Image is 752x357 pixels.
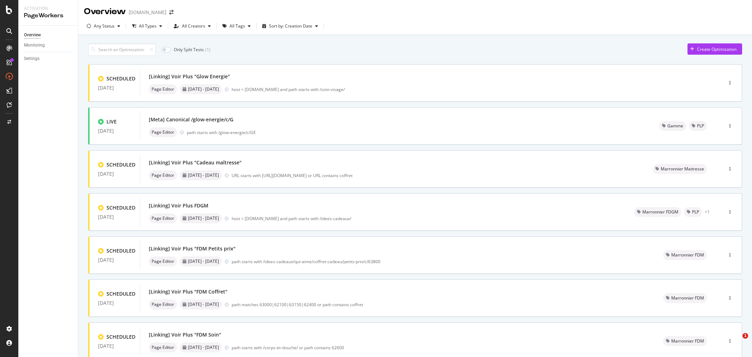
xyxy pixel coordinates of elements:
a: Settings [24,55,73,62]
span: Page Editor [152,87,174,91]
button: Any Status [84,20,123,32]
span: PLP [697,124,704,128]
span: [DATE] - [DATE] [188,173,219,177]
div: URL starts with [URL][DOMAIN_NAME] or URL contains coffret [232,173,636,178]
span: Page Editor [152,345,174,350]
div: neutral label [180,343,222,352]
input: Search an Optimization [88,43,156,56]
div: [Linking] Voir Plus "FDM Petits prix" [149,245,236,252]
button: All Types [129,20,165,32]
button: Sort by: Creation Date [259,20,321,32]
div: neutral label [149,256,177,266]
div: arrow-right-arrow-left [169,10,173,15]
a: Monitoring [24,42,73,49]
div: SCHEDULED [106,161,135,168]
div: [Meta] Canonical /glow-energie/c/G [149,116,233,123]
div: [Linking] Voir Plus "Cadeau maîtresse" [149,159,242,166]
div: neutral label [180,256,222,266]
a: Overview [24,31,73,39]
div: [DATE] [98,214,132,220]
div: Any Status [94,24,115,28]
div: neutral label [180,213,222,223]
div: All Creators [182,24,205,28]
div: neutral label [663,250,707,260]
span: Page Editor [152,302,174,307]
div: [DATE] [98,171,132,177]
div: neutral label [149,299,177,309]
button: Create Optimization [687,43,742,55]
span: 1 [742,333,748,339]
div: ( 1 ) [205,47,210,53]
div: Monitoring [24,42,45,49]
span: Page Editor [152,173,174,177]
div: neutral label [180,299,222,309]
span: [DATE] - [DATE] [188,216,219,220]
div: neutral label [634,207,681,217]
div: neutral label [663,336,707,346]
div: [DATE] [98,257,132,263]
div: path starts with /corps-et-douche/ or path contains 62600 [232,345,646,351]
span: [DATE] - [DATE] [188,302,219,307]
div: [DATE] [98,300,132,306]
div: [Linking] Voir Plus FDGM [149,202,208,209]
div: host = [DOMAIN_NAME] and path starts with /soin-visage/ [232,86,693,92]
div: Activation [24,6,72,12]
div: neutral label [663,293,707,303]
div: SCHEDULED [106,333,135,340]
div: Overview [84,6,126,18]
div: neutral label [149,213,177,223]
div: All Tags [230,24,245,28]
div: SCHEDULED [106,75,135,82]
div: [DATE] [98,343,132,349]
div: Sort by: Creation Date [269,24,312,28]
span: Page Editor [152,216,174,220]
div: + 1 [705,209,710,215]
span: Gamme [667,124,683,128]
div: [Linking] Voir Plus "FDM Coffret" [149,288,227,295]
div: neutral label [149,343,177,352]
div: neutral label [180,170,222,180]
button: All Tags [220,20,253,32]
span: Marronnier FDM [671,339,704,343]
div: neutral label [149,84,177,94]
div: path matches 63000|62100|63150|62400 or path contains coffret [232,302,646,308]
div: neutral label [659,121,686,131]
div: [DATE] [98,128,132,134]
div: path starts with /idees-cadeaux/qui-aime/coffret-cadeau/petits-prix/c/63800 [232,259,646,265]
div: PageWorkers [24,12,72,20]
span: Marronnier FDM [671,296,704,300]
div: Overview [24,31,41,39]
span: [DATE] - [DATE] [188,259,219,264]
div: Create Optimization [697,46,736,52]
div: path starts with /glow-energie/c/GE [187,129,642,135]
div: [Linking] Voir Plus "FDM Soin" [149,331,221,338]
div: neutral label [149,127,177,137]
span: [DATE] - [DATE] [188,87,219,91]
div: neutral label [149,170,177,180]
div: [Linking] Voir Plus "Glow Energie" [149,73,230,80]
span: Page Editor [152,259,174,264]
div: neutral label [684,207,702,217]
span: Marronnier Maitresse [661,167,704,171]
div: [DOMAIN_NAME] [129,9,166,16]
iframe: Intercom live chat [728,333,745,350]
span: [DATE] - [DATE] [188,345,219,350]
div: Only Split Tests [174,47,204,53]
div: All Types [139,24,157,28]
div: Settings [24,55,39,62]
div: host = [DOMAIN_NAME] and path starts with /idees-cadeaux/ [232,216,617,222]
div: [DATE] [98,85,132,91]
div: SCHEDULED [106,247,135,254]
div: SCHEDULED [106,290,135,297]
div: neutral label [653,164,707,174]
span: PLP [692,210,699,214]
span: Marronnier FDGM [642,210,678,214]
span: Page Editor [152,130,174,134]
span: Marronnier FDM [671,253,704,257]
div: neutral label [180,84,222,94]
div: SCHEDULED [106,204,135,211]
div: neutral label [689,121,707,131]
button: All Creators [171,20,214,32]
div: LIVE [106,118,117,125]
